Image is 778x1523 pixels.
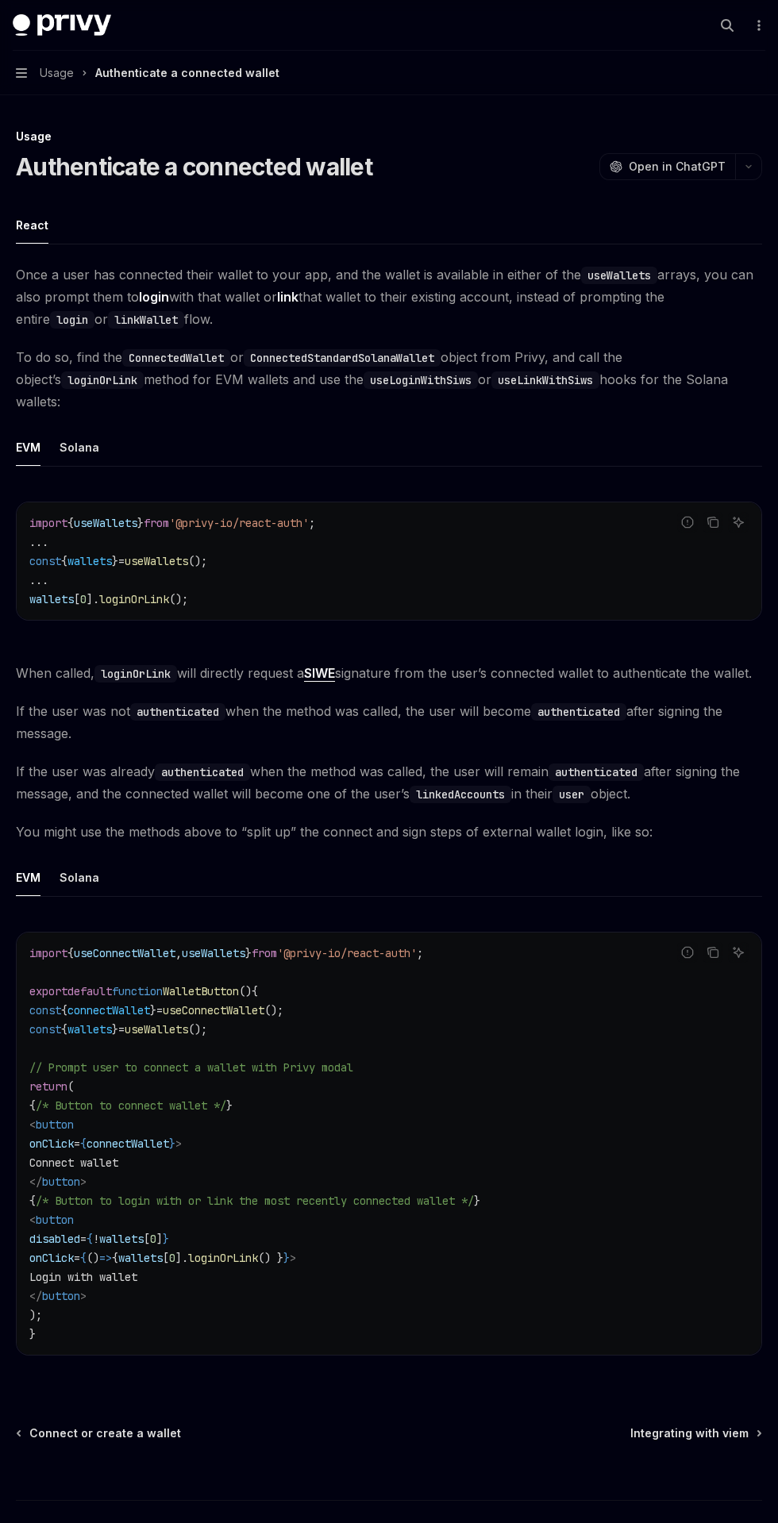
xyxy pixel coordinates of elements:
span: } [112,1022,118,1036]
a: Integrating with viem [630,1425,761,1441]
span: button [36,1117,74,1132]
span: => [99,1251,112,1265]
div: EVM [16,429,40,466]
code: linkWallet [108,311,184,329]
span: return [29,1079,67,1094]
span: When called, will directly request a signature from the user’s connected wallet to authenticate t... [16,662,762,684]
span: /* Button to connect wallet */ [36,1098,226,1113]
code: loginOrLink [94,665,177,683]
div: React [16,206,48,244]
span: [ [74,592,80,606]
span: useWallets [74,516,137,530]
span: wallets [118,1251,163,1265]
button: Copy the contents from the code block [703,942,723,963]
button: Report incorrect code [677,512,698,533]
span: /* Button to login with or link the most recently connected wallet */ [36,1194,474,1208]
span: { [80,1136,87,1151]
span: () [239,984,252,998]
code: useLinkWithSiws [491,371,599,389]
span: ]. [87,592,99,606]
span: Connect wallet [29,1156,118,1170]
span: (); [169,592,188,606]
span: useWallets [182,946,245,960]
span: { [80,1251,87,1265]
span: = [74,1251,80,1265]
span: onClick [29,1136,74,1151]
span: } [137,516,144,530]
span: Usage [40,63,74,83]
span: = [156,1003,163,1017]
strong: login [139,289,169,305]
span: wallets [67,1022,112,1036]
span: </ [29,1289,42,1303]
span: ... [29,573,48,587]
span: { [61,1003,67,1017]
span: useConnectWallet [74,946,175,960]
span: export [29,984,67,998]
span: () [87,1251,99,1265]
strong: link [277,289,298,305]
span: 0 [150,1232,156,1246]
span: onClick [29,1251,74,1265]
button: Open in ChatGPT [599,153,735,180]
span: { [67,946,74,960]
span: connectWallet [67,1003,150,1017]
span: loginOrLink [99,592,169,606]
a: Connect or create a wallet [17,1425,181,1441]
span: To do so, find the or object from Privy, and call the object’s method for EVM wallets and use the... [16,346,762,413]
span: (); [188,554,207,568]
div: Solana [60,859,99,896]
span: Once a user has connected their wallet to your app, and the wallet is available in either of the ... [16,263,762,330]
div: Usage [16,129,762,144]
span: const [29,1022,61,1036]
button: Ask AI [728,512,749,533]
span: { [61,1022,67,1036]
span: ; [309,516,315,530]
span: wallets [29,592,74,606]
span: = [80,1232,87,1246]
span: useConnectWallet [163,1003,264,1017]
span: > [290,1251,296,1265]
span: ... [29,535,48,549]
span: = [74,1136,80,1151]
span: ( [67,1079,74,1094]
code: loginOrLink [61,371,144,389]
span: default [67,984,112,998]
span: button [36,1213,74,1227]
code: authenticated [531,703,626,721]
span: </ [29,1175,42,1189]
span: { [112,1251,118,1265]
span: } [245,946,252,960]
span: } [163,1232,169,1246]
span: [ [144,1232,150,1246]
code: useLoginWithSiws [364,371,478,389]
span: ! [93,1232,99,1246]
span: { [252,984,258,998]
span: import [29,516,67,530]
span: } [112,554,118,568]
span: WalletButton [163,984,239,998]
span: '@privy-io/react-auth' [277,946,417,960]
code: linkedAccounts [410,786,511,803]
span: > [80,1175,87,1189]
span: disabled [29,1232,80,1246]
span: '@privy-io/react-auth' [169,516,309,530]
button: More actions [749,14,765,37]
span: } [283,1251,290,1265]
span: You might use the methods above to “split up” the connect and sign steps of external wallet login... [16,821,762,843]
div: EVM [16,859,40,896]
div: Solana [60,429,99,466]
span: loginOrLink [188,1251,258,1265]
span: // Prompt user to connect a wallet with Privy modal [29,1060,353,1075]
span: const [29,1003,61,1017]
span: wallets [99,1232,144,1246]
button: Copy the contents from the code block [703,512,723,533]
span: { [61,554,67,568]
h1: Authenticate a connected wallet [16,152,372,181]
span: Integrating with viem [630,1425,749,1441]
span: < [29,1213,36,1227]
a: SIWE [304,665,335,682]
span: wallets [67,554,112,568]
span: useWallets [125,554,188,568]
code: ConnectedWallet [122,349,230,367]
